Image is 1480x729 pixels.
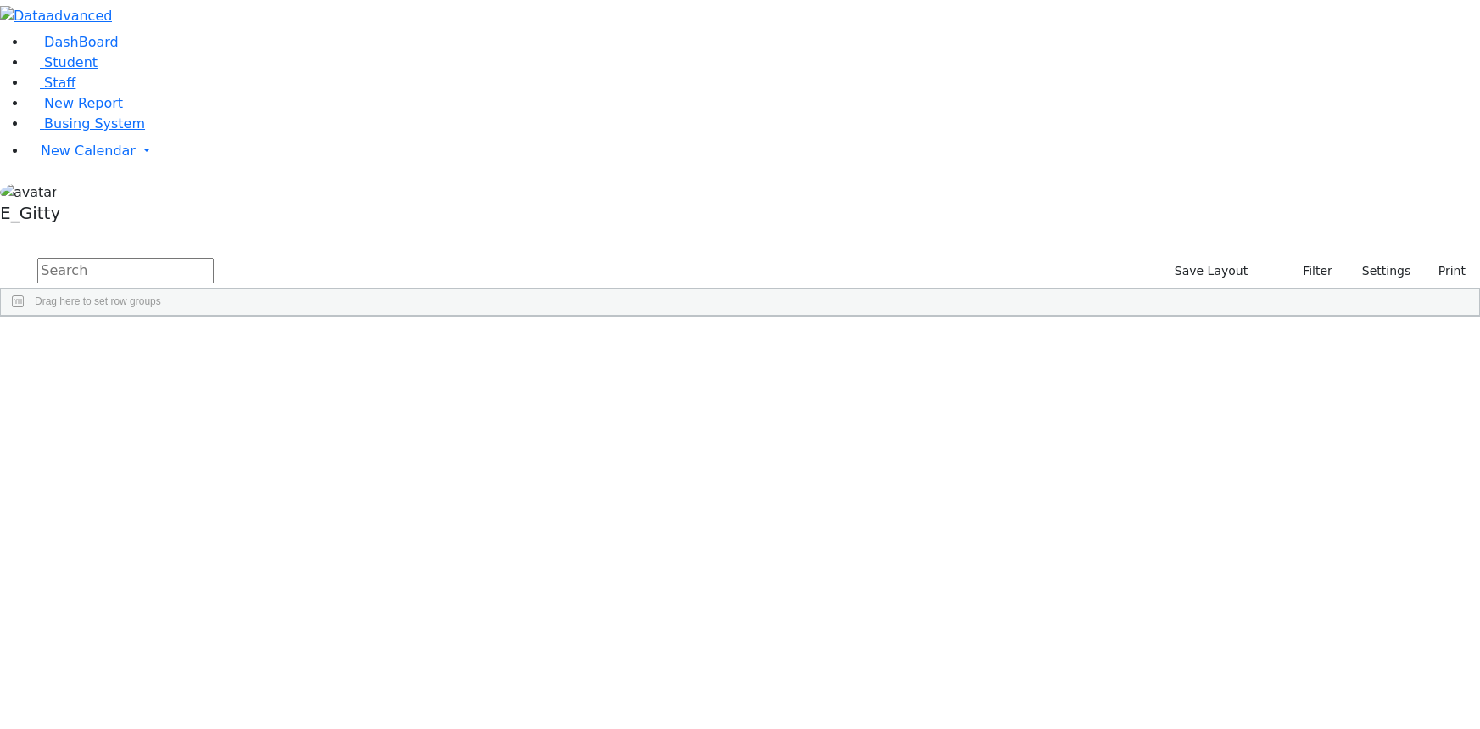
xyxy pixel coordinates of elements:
span: New Report [44,95,123,111]
span: DashBoard [44,34,119,50]
a: Busing System [27,115,145,132]
span: Staff [44,75,75,91]
span: Drag here to set row groups [35,295,161,307]
input: Search [37,258,214,283]
a: Staff [27,75,75,91]
button: Print [1418,258,1473,284]
a: New Report [27,95,123,111]
span: New Calendar [41,143,136,159]
button: Filter [1281,258,1340,284]
span: Busing System [44,115,145,132]
a: New Calendar [27,134,1480,168]
a: DashBoard [27,34,119,50]
button: Settings [1340,258,1418,284]
button: Save Layout [1167,258,1255,284]
span: Student [44,54,98,70]
a: Student [27,54,98,70]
